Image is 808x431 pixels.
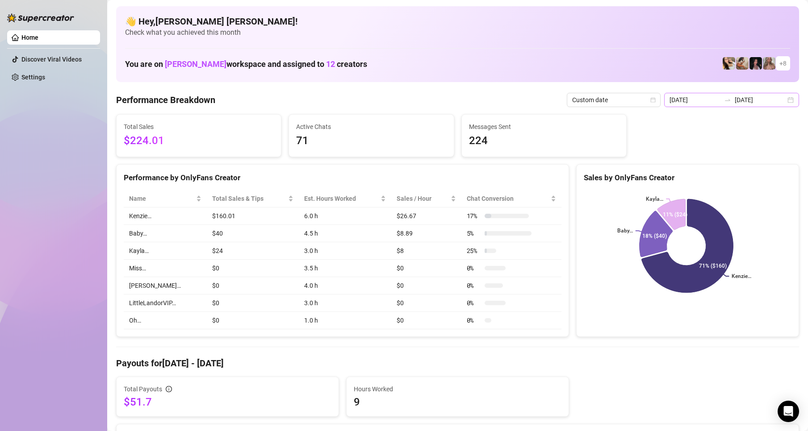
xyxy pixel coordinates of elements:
td: 6.0 h [299,207,391,225]
span: Total Payouts [124,384,162,394]
th: Chat Conversion [461,190,561,207]
td: 4.0 h [299,277,391,294]
span: 0 % [467,263,481,273]
td: 1.0 h [299,312,391,329]
div: Est. Hours Worked [304,194,379,203]
td: $0 [207,312,299,329]
span: 25 % [467,246,481,256]
td: Kenzie… [124,207,207,225]
td: $0 [207,277,299,294]
span: Total Sales & Tips [212,194,286,203]
td: 3.5 h [299,260,391,277]
span: Hours Worked [354,384,561,394]
span: $224.01 [124,133,274,149]
span: Active Chats [296,122,446,132]
td: 3.0 h [299,242,391,260]
td: 3.0 h [299,294,391,312]
td: LittleLandorVIP… [124,294,207,312]
td: $40 [207,225,299,242]
td: $0 [391,277,461,294]
td: $8 [391,242,461,260]
a: Discover Viral Videos [21,56,82,63]
th: Sales / Hour [391,190,461,207]
td: $0 [207,260,299,277]
img: Kayla (@kaylathaylababy) [736,57,749,70]
td: $24 [207,242,299,260]
img: Baby (@babyyyybellaa) [749,57,762,70]
td: 4.5 h [299,225,391,242]
td: Baby… [124,225,207,242]
span: Chat Conversion [467,194,549,203]
span: Messages Sent [469,122,619,132]
span: 5 % [467,228,481,238]
text: Baby… [617,228,633,234]
th: Total Sales & Tips [207,190,299,207]
td: $0 [391,294,461,312]
th: Name [124,190,207,207]
text: Kayla… [646,196,663,202]
td: [PERSON_NAME]… [124,277,207,294]
span: + 8 [779,58,787,68]
span: $51.7 [124,395,331,409]
span: Check what you achieved this month [125,28,790,37]
td: $8.89 [391,225,461,242]
span: 17 % [467,211,481,221]
td: Oh… [124,312,207,329]
span: Custom date [572,93,655,107]
td: Miss… [124,260,207,277]
h1: You are on workspace and assigned to creators [125,59,367,69]
span: 224 [469,133,619,149]
span: calendar [650,97,656,103]
span: Total Sales [124,122,274,132]
input: Start date [670,95,720,105]
span: 12 [326,59,335,69]
span: 0 % [467,281,481,290]
h4: Payouts for [DATE] - [DATE] [116,357,799,369]
span: 0 % [467,298,481,308]
h4: Performance Breakdown [116,94,215,106]
span: 71 [296,133,446,149]
text: Kenzie… [732,273,752,279]
td: $0 [391,260,461,277]
span: [PERSON_NAME] [165,59,226,69]
span: Sales / Hour [397,194,449,203]
a: Home [21,34,38,41]
td: $0 [207,294,299,312]
span: to [724,96,731,104]
span: 9 [354,395,561,409]
td: $0 [391,312,461,329]
td: $160.01 [207,207,299,225]
td: $26.67 [391,207,461,225]
span: 0 % [467,315,481,325]
div: Performance by OnlyFans Creator [124,172,561,184]
td: Kayla… [124,242,207,260]
input: End date [735,95,786,105]
span: swap-right [724,96,731,104]
img: Kenzie (@dmaxkenz) [763,57,775,70]
div: Sales by OnlyFans Creator [584,172,791,184]
span: Name [129,194,194,203]
img: logo-BBDzfeDw.svg [7,13,74,22]
h4: 👋 Hey, [PERSON_NAME] [PERSON_NAME] ! [125,15,790,28]
img: Avry (@avryjennerfree) [723,57,735,70]
div: Open Intercom Messenger [778,401,799,422]
a: Settings [21,74,45,81]
span: info-circle [166,386,172,392]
